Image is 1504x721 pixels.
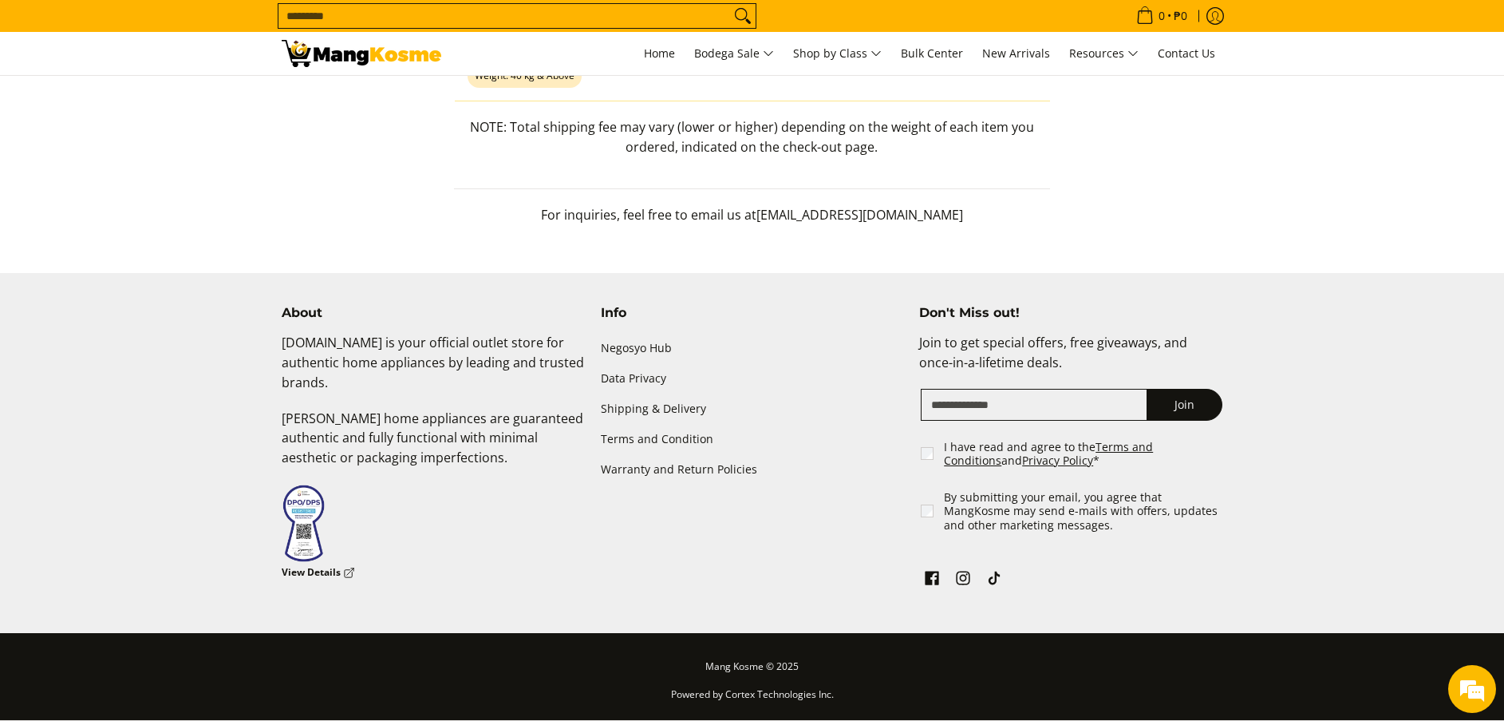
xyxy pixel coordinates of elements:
a: Negosyo Hub [601,333,904,363]
span: [EMAIL_ADDRESS][DOMAIN_NAME] [756,206,963,224]
a: Terms and Conditions [944,439,1153,469]
a: Contact Us [1150,32,1223,75]
button: Join [1147,389,1222,421]
a: Privacy Policy [1022,453,1093,468]
p: Powered by Cortex Technologies Inc. [282,685,1223,713]
div: Chat with us now [83,89,268,110]
a: Bulk Center [893,32,971,75]
span: 0 [1156,10,1167,22]
a: See Mang Kosme on TikTok [983,567,1005,594]
p: For inquiries, feel free to email us at [454,205,1050,241]
label: I have read and agree to the and * [944,440,1224,468]
a: New Arrivals [974,32,1058,75]
textarea: Type your message and hit 'Enter' [8,436,304,492]
a: Terms and Condition [601,424,904,454]
a: See Mang Kosme on Facebook [921,567,943,594]
a: See Mang Kosme on Instagram [952,567,974,594]
span: ₱0 [1171,10,1190,22]
img: Shipping &amp; Delivery Page l Mang Kosme: Home Appliances Warehouse Sale! [282,40,441,67]
label: By submitting your email, you agree that MangKosme may send e-mails with offers, updates and othe... [944,490,1224,533]
span: Bodega Sale [694,44,774,64]
h4: About [282,305,585,321]
span: Resources [1069,44,1139,64]
nav: Main Menu [457,32,1223,75]
span: We're online! [93,201,220,362]
p: [PERSON_NAME] home appliances are guaranteed authentic and fully functional with minimal aestheti... [282,409,585,484]
p: Join to get special offers, free giveaways, and once-in-a-lifetime deals. [919,333,1222,389]
span: • [1131,7,1192,25]
a: Warranty and Return Policies [601,455,904,485]
p: Mang Kosme © 2025 [282,657,1223,685]
a: Resources [1061,32,1147,75]
a: View Details [282,563,355,583]
a: Shipping & Delivery [601,394,904,424]
a: Data Privacy [601,363,904,394]
h4: Don't Miss out! [919,305,1222,321]
img: Data Privacy Seal [282,484,326,563]
a: Bodega Sale [686,32,782,75]
span: Home [644,46,675,61]
span: Shop by Class [793,44,882,64]
span: New Arrivals [982,46,1050,61]
span: Weight: 40 kg & Above [468,65,582,87]
span: Bulk Center [901,46,963,61]
a: Home [636,32,683,75]
p: [DOMAIN_NAME] is your official outlet store for authentic home appliances by leading and trusted ... [282,333,585,408]
span: Contact Us [1158,46,1215,61]
p: NOTE: Total shipping fee may vary (lower or higher) depending on the weight of each item you orde... [454,117,1050,173]
a: Shop by Class [785,32,890,75]
h4: Info [601,305,904,321]
div: Minimize live chat window [262,8,300,46]
button: Search [730,4,756,28]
